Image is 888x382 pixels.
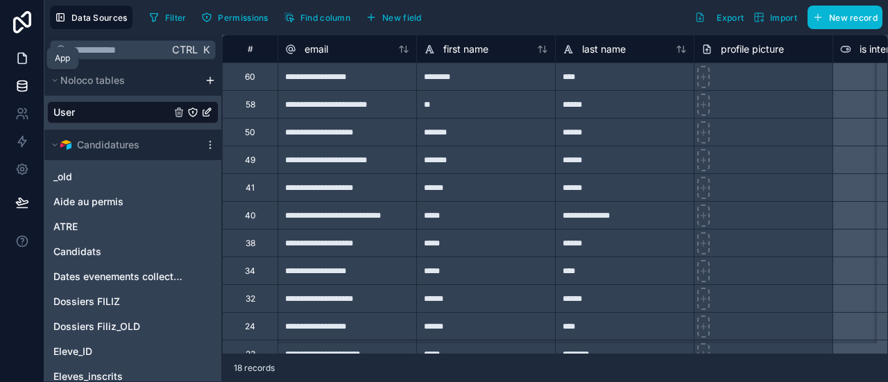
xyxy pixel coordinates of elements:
[245,127,255,138] div: 50
[218,12,268,23] span: Permissions
[55,53,70,64] div: App
[246,238,255,249] div: 38
[50,6,133,29] button: Data Sources
[305,42,328,56] span: email
[443,42,488,56] span: first name
[279,7,355,28] button: Find column
[245,321,255,332] div: 24
[245,210,256,221] div: 40
[144,7,191,28] button: Filter
[165,12,187,23] span: Filter
[690,6,749,29] button: Export
[300,12,350,23] span: Find column
[171,41,199,58] span: Ctrl
[770,12,797,23] span: Import
[808,6,882,29] button: New record
[802,6,882,29] a: New record
[245,155,255,166] div: 49
[71,12,128,23] span: Data Sources
[382,12,422,23] span: New field
[717,12,744,23] span: Export
[246,293,255,304] div: 32
[246,99,255,110] div: 58
[582,42,626,56] span: last name
[245,71,255,83] div: 60
[234,363,275,374] span: 18 records
[721,42,784,56] span: profile picture
[233,44,267,54] div: #
[246,349,255,360] div: 23
[196,7,273,28] button: Permissions
[245,266,255,277] div: 34
[361,7,427,28] button: New field
[829,12,878,23] span: New record
[196,7,278,28] a: Permissions
[201,45,211,55] span: K
[246,182,255,193] div: 41
[749,6,802,29] button: Import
